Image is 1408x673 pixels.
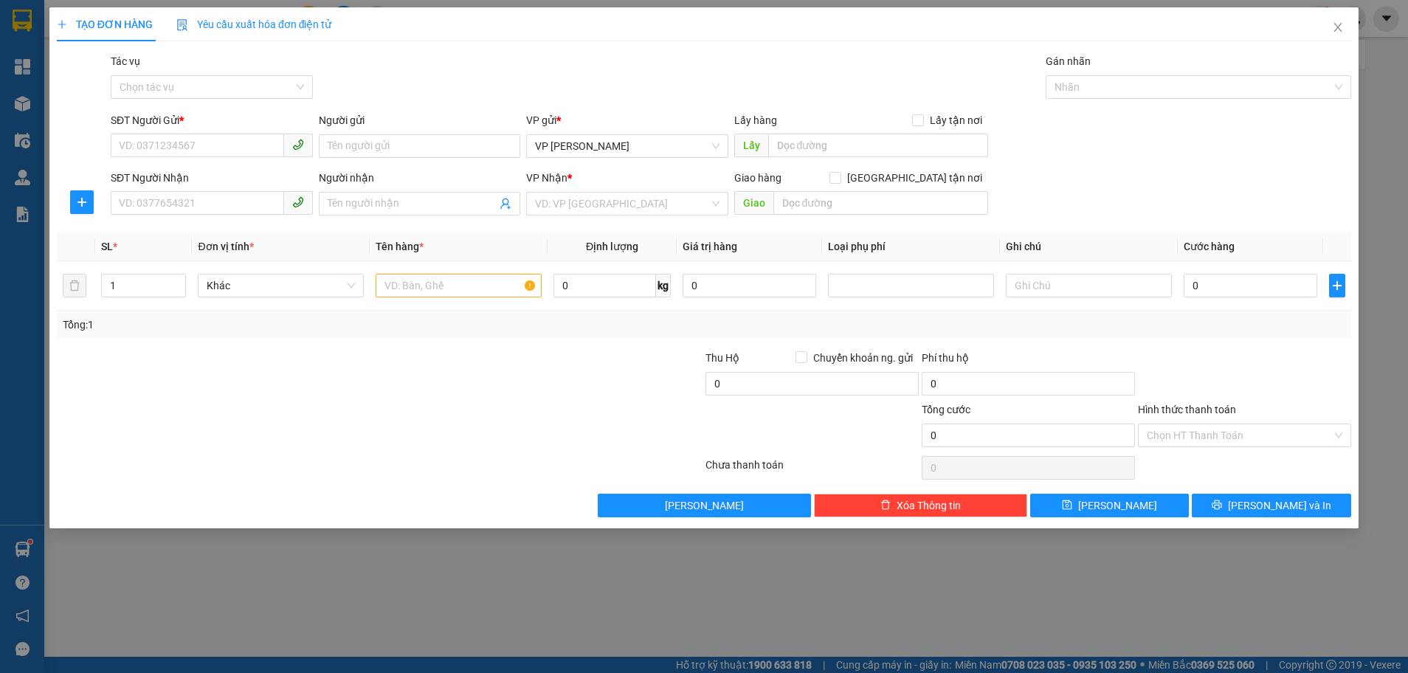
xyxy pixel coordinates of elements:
[683,241,737,252] span: Giá trị hàng
[922,404,970,415] span: Tổng cước
[292,196,304,208] span: phone
[683,274,816,297] input: 0
[176,19,188,31] img: icon
[822,232,1000,261] th: Loại phụ phí
[111,112,313,128] div: SĐT Người Gửi
[773,191,988,215] input: Dọc đường
[922,350,1135,372] div: Phí thu hộ
[814,494,1027,517] button: deleteXóa Thông tin
[526,172,567,184] span: VP Nhận
[586,241,638,252] span: Định lượng
[71,196,93,208] span: plus
[1329,274,1345,297] button: plus
[57,19,67,30] span: plus
[734,172,781,184] span: Giao hàng
[734,191,773,215] span: Giao
[57,18,153,30] span: TẠO ĐƠN HÀNG
[63,317,544,333] div: Tổng: 1
[665,497,744,514] span: [PERSON_NAME]
[292,139,304,151] span: phone
[897,497,961,514] span: Xóa Thông tin
[376,274,542,297] input: VD: Bàn, Ghế
[705,352,739,364] span: Thu Hộ
[376,241,424,252] span: Tên hàng
[1062,500,1072,511] span: save
[1228,497,1331,514] span: [PERSON_NAME] và In
[1078,497,1157,514] span: [PERSON_NAME]
[1192,494,1351,517] button: printer[PERSON_NAME] và In
[734,114,777,126] span: Lấy hàng
[1000,232,1178,261] th: Ghi chú
[656,274,671,297] span: kg
[207,275,355,297] span: Khác
[319,170,521,186] div: Người nhận
[63,274,86,297] button: delete
[500,198,511,210] span: user-add
[704,457,920,483] div: Chưa thanh toán
[841,170,988,186] span: [GEOGRAPHIC_DATA] tận nơi
[1330,280,1345,291] span: plus
[111,170,313,186] div: SĐT Người Nhận
[1138,404,1236,415] label: Hình thức thanh toán
[807,350,919,366] span: Chuyển khoản ng. gửi
[1184,241,1235,252] span: Cước hàng
[319,112,521,128] div: Người gửi
[1006,274,1172,297] input: Ghi Chú
[1046,55,1091,67] label: Gán nhãn
[176,18,332,30] span: Yêu cầu xuất hóa đơn điện tử
[924,112,988,128] span: Lấy tận nơi
[535,135,719,157] span: VP Hoàng Liệt
[101,241,113,252] span: SL
[1317,7,1359,49] button: Close
[1030,494,1190,517] button: save[PERSON_NAME]
[111,55,140,67] label: Tác vụ
[198,241,253,252] span: Đơn vị tính
[70,190,94,214] button: plus
[880,500,891,511] span: delete
[734,134,768,157] span: Lấy
[598,494,811,517] button: [PERSON_NAME]
[1332,21,1344,33] span: close
[768,134,988,157] input: Dọc đường
[1212,500,1222,511] span: printer
[526,112,728,128] div: VP gửi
